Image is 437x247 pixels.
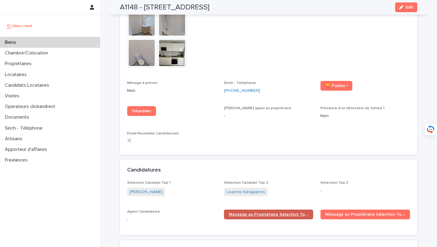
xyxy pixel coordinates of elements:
[2,114,34,120] p: Documents
[325,84,347,88] span: 🏆 Publier !
[229,212,309,217] span: Message au Propriétaire Sélection Top 1
[2,125,47,131] p: Sinch - Téléphone
[127,81,158,85] span: Ménage à prévoir
[320,106,385,110] span: Présence d'un détecteur de fumée ?
[320,210,410,219] a: Message au Propriétaire Sélection Top 2
[2,50,53,56] p: Chambre/Colocation
[224,181,268,185] span: Sélection Candidat Top 2
[127,106,156,116] a: Dépublier
[5,20,34,32] img: UCB0brd3T0yccxBKYDjQ
[2,72,32,78] p: Locataires
[127,210,160,214] span: Agent Candidature
[130,189,163,195] a: [PERSON_NAME]
[224,89,260,93] ringoverc2c-84e06f14122c: Call with Ringover
[2,40,21,45] p: Biens
[226,189,265,195] a: Loannis Karagiannis
[2,157,32,163] p: Freelances
[2,61,36,67] p: Propriétaires
[320,188,410,194] p: -
[395,2,417,12] button: Edit
[2,82,54,88] p: Candidats Locataires
[127,181,171,185] span: Sélection Candidat Top 1
[120,3,209,12] h2: A1148 - [STREET_ADDRESS]
[224,113,313,119] p: -
[2,104,60,110] p: Operateurs clickandrent
[224,89,260,93] ringoverc2c-number-84e06f14122c: [PHONE_NUMBER]
[127,88,217,94] p: Non
[320,81,352,91] a: 🏆 Publier !
[2,147,52,152] p: Apporteur d'affaires
[325,212,405,217] span: Message au Propriétaire Sélection Top 2
[127,132,179,135] span: Email Nouvelles Candidatures
[127,167,161,174] h2: Candidatures
[127,217,217,223] p: -
[320,181,348,185] span: Selection Top 3
[224,81,256,85] span: Sinch - Téléphone
[224,210,313,219] a: Message au Propriétaire Sélection Top 1
[224,106,291,110] span: [PERSON_NAME] appel au propriétaire
[2,136,27,142] p: Artisans
[224,88,260,94] a: [PHONE_NUMBER]
[2,93,24,99] p: Visites
[132,109,151,113] span: Dépublier
[320,113,410,119] p: Non
[406,5,413,9] span: Edit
